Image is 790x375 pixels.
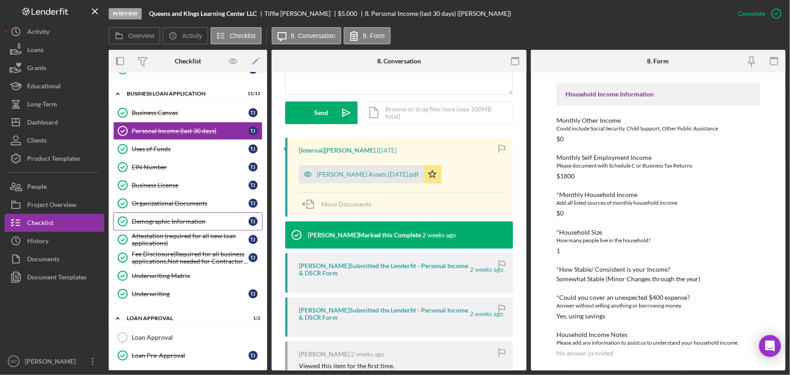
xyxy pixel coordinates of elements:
[23,352,81,373] div: [PERSON_NAME]
[299,307,469,321] div: [PERSON_NAME] Submitted the Lenderfit - Personal Income & DSCR Form
[132,352,249,359] div: Loan Pre-Approval
[27,149,80,170] div: Product Templates
[729,5,785,23] button: Complete
[5,149,104,168] button: Product Templates
[470,266,504,273] time: 2025-09-04 16:33
[5,352,104,370] button: SO[PERSON_NAME]
[317,171,419,178] div: [PERSON_NAME] Assets [DATE].pdf
[132,145,249,153] div: Uses of Funds
[299,147,375,154] div: [Internal] [PERSON_NAME]
[5,113,104,131] a: Dashboard
[264,10,338,17] div: Tiffie [PERSON_NAME]
[109,8,142,19] div: In Review
[308,231,421,239] div: [PERSON_NAME] Marked this Complete
[556,229,760,236] div: *Household Size
[113,285,263,303] a: UnderwritingTJ
[556,124,760,133] div: Could include Social Security, Child Support, Other Public Assistance
[249,181,258,190] div: T J
[113,249,263,267] a: Fee Disclosure(Required for all business applications,Not needed for Contractor loans)TJ
[5,196,104,214] button: Project Overview
[556,266,760,273] div: *How Stable/ Consistent is your Income?
[647,58,669,65] div: 8. Form
[244,316,260,321] div: 1 / 2
[175,58,201,65] div: Checklist
[249,235,258,244] div: T J
[113,346,263,365] a: Loan Pre-ApprovalTJ
[556,331,760,338] div: Household Income Notes
[377,58,421,65] div: 8. Conversation
[556,154,760,161] div: Monthly Self Employment Income
[27,250,59,270] div: Documents
[556,301,760,310] div: Answer without selling anything or borrowing money
[113,212,263,231] a: Demographic InformationTJ
[5,23,104,41] a: Activity
[113,231,263,249] a: Attestation (required for all new loan applications)TJ
[5,268,104,286] button: Document Templates
[299,262,469,277] div: [PERSON_NAME] Submitted the Lenderfit - Personal Income & DSCR Form
[556,191,760,198] div: *Monthly Household Income
[132,200,249,207] div: Organizational Documents
[149,10,257,17] b: Queens and KIngs Learning Center LLC
[113,176,263,194] a: Business LicenseTJ
[27,95,57,115] div: Long-Term
[299,165,441,183] button: [PERSON_NAME] Assets [DATE].pdf
[113,60,263,78] a: Eligibility PhaseTJ
[113,328,263,346] a: Loan Approval
[249,351,258,360] div: T J
[249,253,258,262] div: T J
[5,77,104,95] a: Educational
[249,163,258,172] div: T J
[113,140,263,158] a: Uses of FundsTJ
[27,23,49,43] div: Activity
[27,232,48,252] div: History
[556,173,575,180] div: $1800
[127,316,238,321] div: Loan Approval
[230,32,256,39] label: Checklist
[27,59,46,79] div: Grants
[556,135,564,143] div: $0
[5,41,104,59] button: Loans
[249,144,258,154] div: T J
[27,131,47,152] div: Clients
[27,41,43,61] div: Loans
[113,158,263,176] a: EIN NumberTJ
[132,290,249,298] div: Underwriting
[132,334,262,341] div: Loan Approval
[556,350,613,357] div: No answer provided
[321,200,371,208] span: Move Documents
[27,77,61,97] div: Educational
[422,231,456,239] time: 2025-09-04 16:33
[109,27,160,44] button: Overview
[556,294,760,301] div: *Could you cover an unexpected $400 expense?
[470,310,504,317] time: 2025-09-04 14:39
[365,10,511,17] div: 8. Personal Income (last 30 days) ([PERSON_NAME])
[249,126,258,135] div: T J
[5,59,104,77] button: Grants
[556,338,760,347] div: Please add any information to assist us to understand your household income.
[211,27,262,44] button: Checklist
[113,194,263,212] a: Organizational DocumentsTJ
[10,359,17,364] text: SO
[291,32,335,39] label: 8. Conversation
[5,214,104,232] button: Checklist
[5,178,104,196] button: People
[244,91,260,96] div: 11 / 11
[5,95,104,113] button: Long-Term
[315,101,329,124] div: Send
[5,250,104,268] button: Documents
[5,232,104,250] button: History
[363,32,385,39] label: 8. Form
[27,178,47,198] div: People
[285,101,358,124] button: Send
[5,131,104,149] a: Clients
[556,198,760,207] div: Add all listed sources of monthly household income
[132,127,249,135] div: Personal Income (last 30 days)
[113,122,263,140] a: Personal Income (last 30 days)TJ
[299,193,380,216] button: Move Documents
